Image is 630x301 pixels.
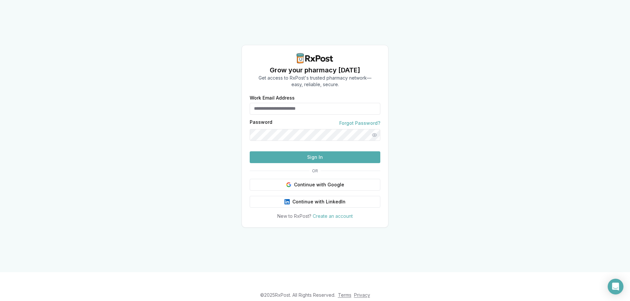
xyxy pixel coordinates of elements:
button: Continue with LinkedIn [250,196,380,208]
button: Sign In [250,151,380,163]
p: Get access to RxPost's trusted pharmacy network— easy, reliable, secure. [259,75,371,88]
label: Password [250,120,272,126]
a: Terms [338,292,351,298]
h1: Grow your pharmacy [DATE] [259,66,371,75]
span: OR [309,168,321,174]
a: Privacy [354,292,370,298]
span: New to RxPost? [277,213,311,219]
div: Open Intercom Messenger [608,279,623,294]
a: Forgot Password? [339,120,380,126]
img: RxPost Logo [294,53,336,64]
button: Continue with Google [250,179,380,191]
button: Show password [368,129,380,141]
img: Google [286,182,291,187]
label: Work Email Address [250,96,380,100]
a: Create an account [313,213,353,219]
img: LinkedIn [284,199,290,204]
